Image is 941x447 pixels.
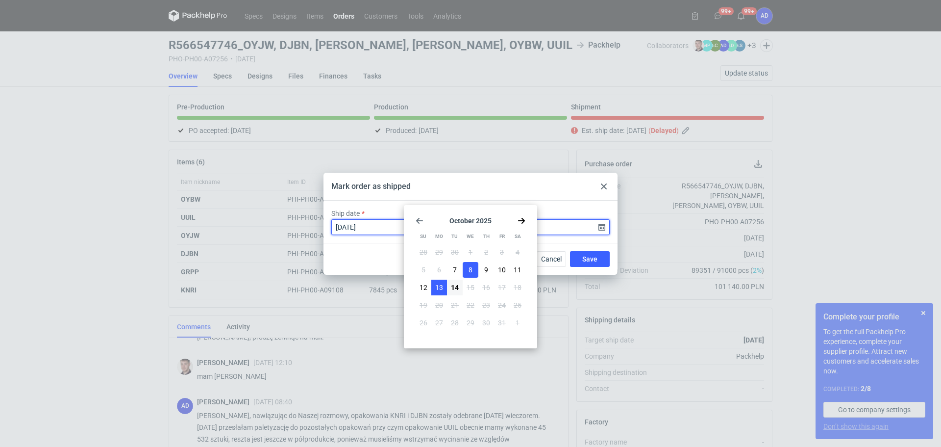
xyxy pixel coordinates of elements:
[463,315,478,331] button: Wed Oct 29 2025
[570,251,610,267] button: Save
[494,315,510,331] button: Fri Oct 31 2025
[420,318,427,328] span: 26
[451,300,459,310] span: 21
[478,244,494,260] button: Thu Oct 02 2025
[447,280,463,295] button: Tue Oct 14 2025
[431,297,447,313] button: Mon Oct 20 2025
[510,262,525,278] button: Sat Oct 11 2025
[494,262,510,278] button: Fri Oct 10 2025
[498,283,506,292] span: 17
[498,300,506,310] span: 24
[478,280,494,295] button: Thu Oct 16 2025
[514,283,521,292] span: 18
[435,300,443,310] span: 20
[582,256,597,263] span: Save
[463,244,478,260] button: Wed Oct 01 2025
[478,297,494,313] button: Thu Oct 23 2025
[435,247,443,257] span: 29
[416,280,431,295] button: Sun Oct 12 2025
[467,318,474,328] span: 29
[510,280,525,295] button: Sat Oct 18 2025
[514,300,521,310] span: 25
[451,247,459,257] span: 30
[420,247,427,257] span: 28
[495,229,510,244] div: Fr
[451,283,459,292] span: 14
[453,265,457,275] span: 7
[447,262,463,278] button: Tue Oct 07 2025
[431,315,447,331] button: Mon Oct 27 2025
[510,297,525,313] button: Sat Oct 25 2025
[469,265,472,275] span: 8
[484,247,488,257] span: 2
[537,251,566,267] button: Cancel
[447,229,462,244] div: Tu
[416,315,431,331] button: Sun Oct 26 2025
[500,247,504,257] span: 3
[437,265,441,275] span: 6
[447,315,463,331] button: Tue Oct 28 2025
[482,318,490,328] span: 30
[431,262,447,278] button: Mon Oct 06 2025
[463,297,478,313] button: Wed Oct 22 2025
[510,315,525,331] button: Sat Nov 01 2025
[518,217,525,225] svg: Go forward 1 month
[435,283,443,292] span: 13
[498,318,506,328] span: 31
[467,283,474,292] span: 15
[479,229,494,244] div: Th
[516,247,520,257] span: 4
[420,300,427,310] span: 19
[467,300,474,310] span: 22
[463,280,478,295] button: Wed Oct 15 2025
[484,265,488,275] span: 9
[447,244,463,260] button: Tue Sep 30 2025
[510,229,525,244] div: Sa
[451,318,459,328] span: 28
[435,318,443,328] span: 27
[416,262,431,278] button: Sun Oct 05 2025
[494,244,510,260] button: Fri Oct 03 2025
[494,297,510,313] button: Fri Oct 24 2025
[416,297,431,313] button: Sun Oct 19 2025
[416,217,525,225] section: October 2025
[331,181,411,192] div: Mark order as shipped
[463,262,478,278] button: Wed Oct 08 2025
[478,315,494,331] button: Thu Oct 30 2025
[514,265,521,275] span: 11
[510,244,525,260] button: Sat Oct 04 2025
[498,265,506,275] span: 10
[447,297,463,313] button: Tue Oct 21 2025
[431,229,446,244] div: Mo
[482,300,490,310] span: 23
[420,283,427,292] span: 12
[431,244,447,260] button: Mon Sep 29 2025
[416,244,431,260] button: Sun Sep 28 2025
[463,229,478,244] div: We
[416,229,431,244] div: Su
[416,217,423,225] svg: Go back 1 month
[421,265,425,275] span: 5
[431,280,447,295] button: Mon Oct 13 2025
[478,262,494,278] button: Thu Oct 09 2025
[331,209,360,218] label: Ship date
[494,280,510,295] button: Fri Oct 17 2025
[516,318,520,328] span: 1
[469,247,472,257] span: 1
[482,283,490,292] span: 16
[541,256,562,263] span: Cancel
